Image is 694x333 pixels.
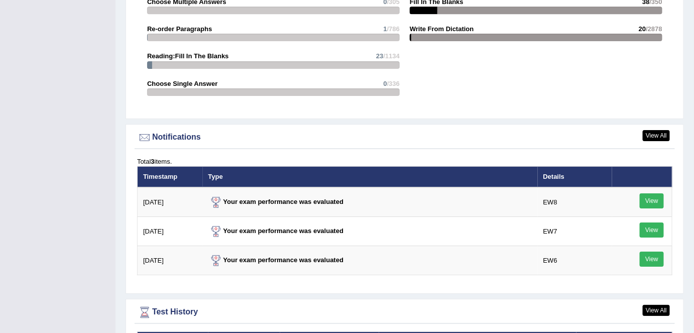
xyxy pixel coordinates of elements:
[208,256,344,264] strong: Your exam performance was evaluated
[383,52,400,60] span: /1134
[538,166,612,187] th: Details
[387,80,400,87] span: /336
[376,52,383,60] span: 23
[138,166,203,187] th: Timestamp
[383,25,387,33] span: 1
[538,246,612,275] td: EW6
[147,80,217,87] strong: Choose Single Answer
[643,130,670,141] a: View All
[208,227,344,235] strong: Your exam performance was evaluated
[137,157,672,166] div: Total items.
[147,25,212,33] strong: Re-order Paragraphs
[387,25,400,33] span: /786
[138,246,203,275] td: [DATE]
[646,25,662,33] span: /2878
[410,25,474,33] strong: Write From Dictation
[640,252,664,267] a: View
[640,193,664,208] a: View
[147,52,229,60] strong: Reading:Fill In The Blanks
[138,217,203,246] td: [DATE]
[383,80,387,87] span: 0
[208,198,344,205] strong: Your exam performance was evaluated
[538,187,612,217] td: EW8
[643,305,670,316] a: View All
[640,223,664,238] a: View
[137,130,672,145] div: Notifications
[151,158,154,165] b: 3
[538,217,612,246] td: EW7
[138,187,203,217] td: [DATE]
[203,166,538,187] th: Type
[137,305,672,320] div: Test History
[639,25,646,33] span: 20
